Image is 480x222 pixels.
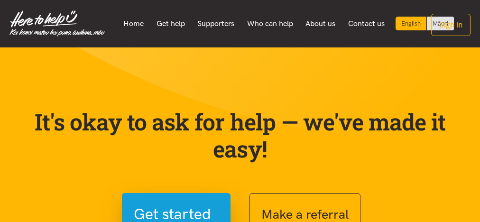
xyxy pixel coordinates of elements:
a: About us [299,14,342,34]
a: Contact us [342,14,391,34]
a: Supporters [191,14,241,34]
p: It's okay to ask for help — we've made it easy! [22,108,458,163]
div: Current language [396,17,427,30]
div: Language toggle [396,17,454,30]
a: Get help [150,14,191,34]
img: Home [9,10,105,37]
a: Who can help [240,14,299,34]
button: Sign in [431,14,471,36]
a: Switch to Te Reo Māori [427,17,454,30]
a: Home [117,14,150,34]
